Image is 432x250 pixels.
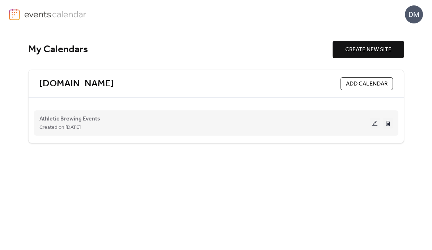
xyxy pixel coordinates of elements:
a: Athletic Brewing Events [39,117,100,121]
div: DM [405,5,423,23]
img: logo [9,9,20,20]
span: Athletic Brewing Events [39,115,100,123]
span: Created on [DATE] [39,123,81,132]
img: logo-type [24,9,87,19]
div: My Calendars [28,43,333,56]
button: CREATE NEW SITE [333,41,404,58]
span: CREATE NEW SITE [345,45,392,54]
a: [DOMAIN_NAME] [39,78,114,90]
span: ADD CALENDAR [346,80,388,88]
button: ADD CALENDAR [341,77,393,90]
